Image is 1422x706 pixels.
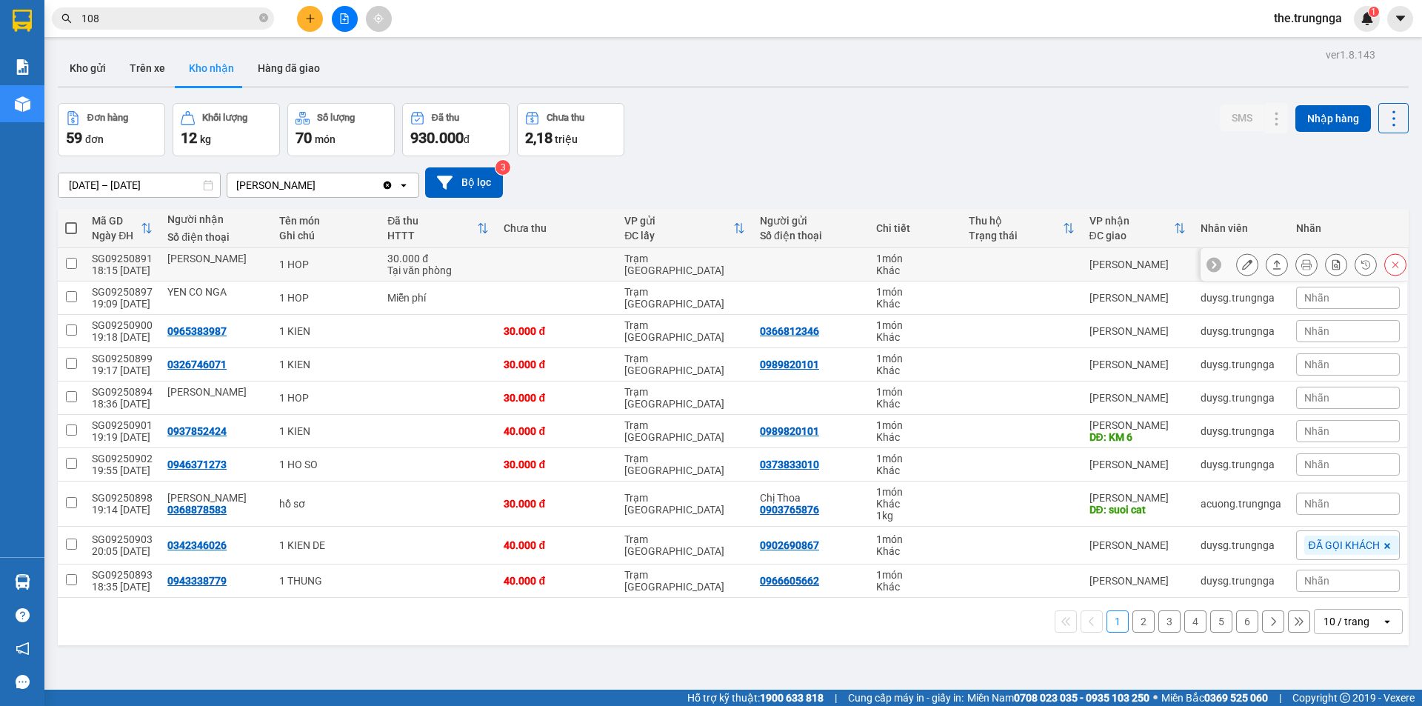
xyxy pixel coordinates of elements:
[1014,692,1149,704] strong: 0708 023 035 - 0935 103 250
[1309,539,1380,552] span: ĐÃ GỌI KHÁCH
[876,253,953,264] div: 1 món
[181,129,197,147] span: 12
[92,298,153,310] div: 19:09 [DATE]
[1161,690,1268,706] span: Miền Bắc
[1201,359,1281,370] div: duysg.trungnga
[517,103,624,156] button: Chưa thu2,18 triệu
[1089,359,1186,370] div: [PERSON_NAME]
[1304,459,1329,470] span: Nhãn
[1304,498,1329,510] span: Nhãn
[1201,292,1281,304] div: duysg.trungnga
[92,419,153,431] div: SG09250901
[317,113,355,123] div: Số lượng
[296,129,312,147] span: 70
[504,575,610,587] div: 40.000 đ
[279,392,373,404] div: 1 HOP
[624,215,733,227] div: VP gửi
[381,179,393,191] svg: Clear value
[92,453,153,464] div: SG09250902
[1201,575,1281,587] div: duysg.trungnga
[236,178,316,193] div: [PERSON_NAME]
[1089,392,1186,404] div: [PERSON_NAME]
[287,103,395,156] button: Số lượng70món
[279,259,373,270] div: 1 HOP
[402,103,510,156] button: Đã thu930.000đ
[167,231,264,243] div: Số điện thoại
[876,453,953,464] div: 1 món
[167,492,264,504] div: Ms. Thảo
[1304,425,1329,437] span: Nhãn
[1089,504,1186,516] div: DĐ: suoi cat
[177,50,246,86] button: Kho nhận
[624,353,745,376] div: Trạm [GEOGRAPHIC_DATA]
[1082,209,1193,248] th: Toggle SortBy
[1201,222,1281,234] div: Nhân viên
[1295,105,1371,132] button: Nhập hàng
[1089,492,1186,504] div: [PERSON_NAME]
[876,264,953,276] div: Khác
[525,129,553,147] span: 2,18
[687,690,824,706] span: Hỗ trợ kỹ thuật:
[1201,392,1281,404] div: duysg.trungnga
[279,459,373,470] div: 1 HO SO
[1394,12,1407,25] span: caret-down
[167,325,227,337] div: 0965383987
[464,133,470,145] span: đ
[760,230,861,242] div: Số điện thoại
[1304,359,1329,370] span: Nhãn
[1201,498,1281,510] div: acuong.trungnga
[15,96,30,112] img: warehouse-icon
[167,213,264,225] div: Người nhận
[167,575,227,587] div: 0943338779
[92,581,153,593] div: 18:35 [DATE]
[246,50,332,86] button: Hàng đã giao
[92,253,153,264] div: SG09250891
[1089,325,1186,337] div: [PERSON_NAME]
[279,359,373,370] div: 1 KIEN
[1236,610,1258,633] button: 6
[279,230,373,242] div: Ghi chú
[1304,325,1329,337] span: Nhãn
[339,13,350,24] span: file-add
[624,319,745,343] div: Trạm [GEOGRAPHIC_DATA]
[504,392,610,404] div: 30.000 đ
[58,50,118,86] button: Kho gửi
[59,173,220,197] input: Select a date range.
[380,209,496,248] th: Toggle SortBy
[876,286,953,298] div: 1 món
[432,113,459,123] div: Đã thu
[1132,610,1155,633] button: 2
[279,325,373,337] div: 1 KIEN
[15,59,30,75] img: solution-icon
[624,386,745,410] div: Trạm [GEOGRAPHIC_DATA]
[398,179,410,191] svg: open
[969,215,1063,227] div: Thu hộ
[92,492,153,504] div: SG09250898
[92,398,153,410] div: 18:36 [DATE]
[1089,431,1186,443] div: DĐ: KM 6
[167,504,227,516] div: 0368878583
[118,50,177,86] button: Trên xe
[317,178,318,193] input: Selected Phan Thiết.
[1089,575,1186,587] div: [PERSON_NAME]
[504,459,610,470] div: 30.000 đ
[305,13,316,24] span: plus
[1089,215,1174,227] div: VP nhận
[173,103,280,156] button: Khối lượng12kg
[504,359,610,370] div: 30.000 đ
[1296,222,1400,234] div: Nhãn
[66,129,82,147] span: 59
[279,575,373,587] div: 1 THUNG
[504,425,610,437] div: 40.000 đ
[876,353,953,364] div: 1 món
[760,692,824,704] strong: 1900 633 818
[92,431,153,443] div: 19:19 [DATE]
[876,533,953,545] div: 1 món
[876,464,953,476] div: Khác
[259,12,268,26] span: close-circle
[760,325,819,337] div: 0366812346
[1236,253,1258,276] div: Sửa đơn hàng
[1279,690,1281,706] span: |
[167,253,264,264] div: Minh Hùng
[555,133,578,145] span: triệu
